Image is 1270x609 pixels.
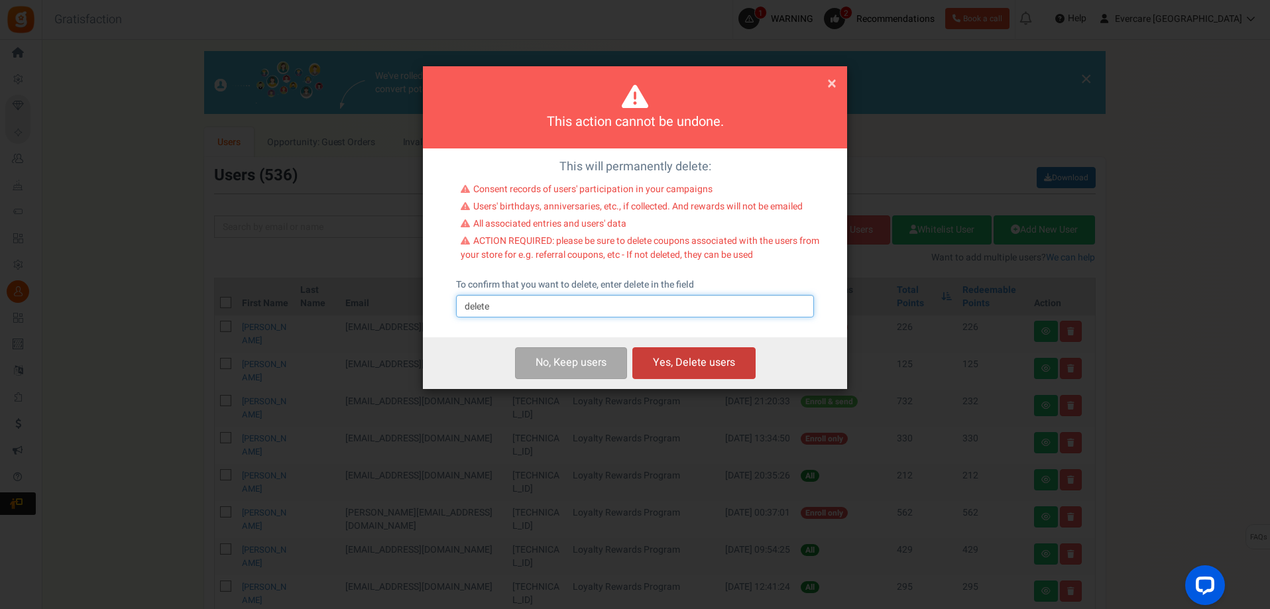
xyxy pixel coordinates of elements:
span: × [827,71,837,96]
span: s [601,355,606,370]
li: All associated entries and users' data [461,217,819,235]
li: ACTION REQUIRED: please be sure to delete coupons associated with the users from your store for e... [461,235,819,265]
button: No, Keep users [515,347,627,378]
h4: This action cannot be undone. [439,113,831,132]
label: To confirm that you want to delete, enter delete in the field [456,278,694,292]
li: Consent records of users' participation in your campaigns [461,183,819,200]
li: Users' birthdays, anniversaries, etc., if collected. And rewards will not be emailed [461,200,819,217]
input: delete [456,295,814,317]
p: This will permanently delete: [433,158,837,176]
button: Yes, Delete users [632,347,756,378]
